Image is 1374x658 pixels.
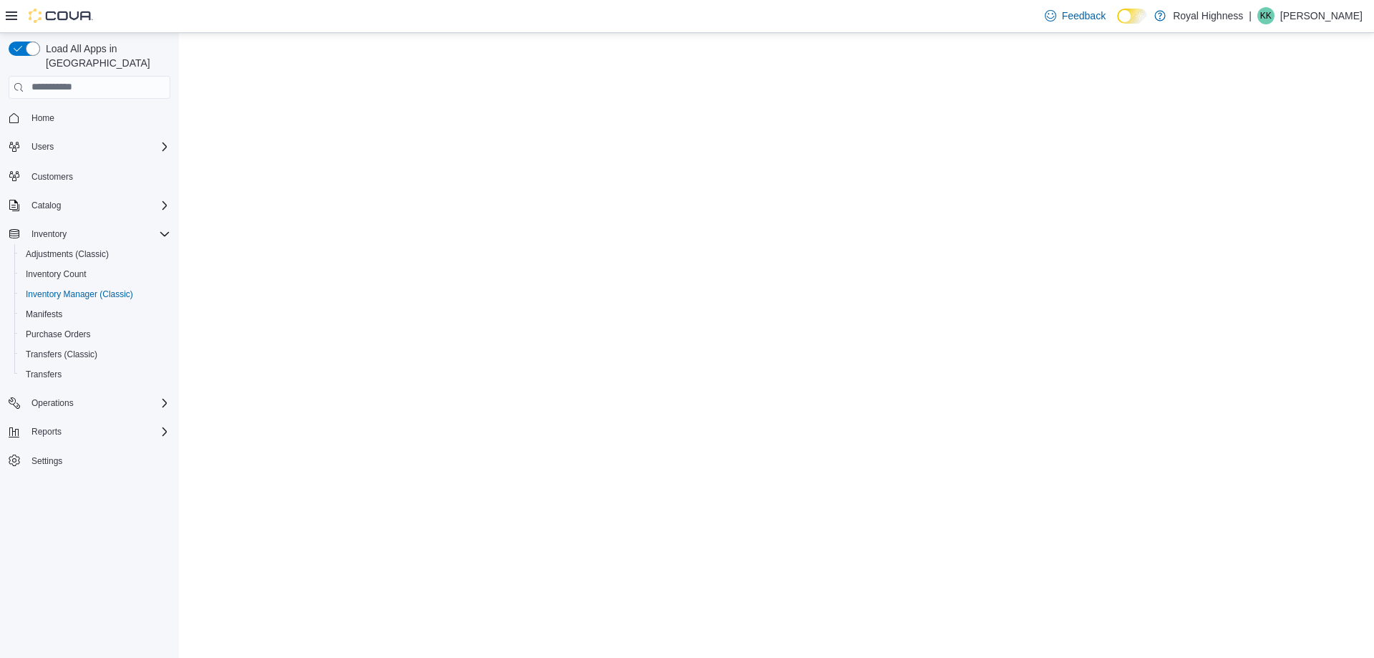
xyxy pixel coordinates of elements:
img: Cova [29,9,93,23]
button: Inventory [3,224,176,244]
div: Kiyah King [1257,7,1275,24]
span: KK [1260,7,1272,24]
a: Transfers (Classic) [20,346,103,363]
span: Home [31,112,54,124]
a: Inventory Manager (Classic) [20,286,139,303]
p: | [1249,7,1252,24]
span: Manifests [20,306,170,323]
span: Operations [31,397,74,409]
span: Home [26,109,170,127]
span: Adjustments (Classic) [20,246,170,263]
a: Purchase Orders [20,326,97,343]
span: Transfers (Classic) [26,349,97,360]
a: Settings [26,453,68,470]
span: Inventory Manager (Classic) [20,286,170,303]
span: Manifests [26,309,62,320]
button: Home [3,107,176,128]
span: Customers [31,171,73,183]
span: Users [26,138,170,155]
button: Purchase Orders [14,324,176,344]
span: Transfers (Classic) [20,346,170,363]
span: Feedback [1062,9,1106,23]
span: Inventory [26,226,170,243]
button: Catalog [3,195,176,216]
button: Settings [3,450,176,471]
span: Inventory [31,228,67,240]
a: Feedback [1039,1,1111,30]
button: Transfers (Classic) [14,344,176,364]
span: Purchase Orders [20,326,170,343]
span: Load All Apps in [GEOGRAPHIC_DATA] [40,42,170,70]
span: Inventory Manager (Classic) [26,289,133,300]
a: Home [26,110,60,127]
span: Settings [26,452,170,470]
button: Inventory Count [14,264,176,284]
span: Transfers [26,369,62,380]
button: Inventory [26,226,72,243]
button: Customers [3,165,176,186]
button: Operations [3,393,176,413]
button: Adjustments (Classic) [14,244,176,264]
a: Inventory Count [20,266,92,283]
span: Inventory Count [26,268,87,280]
button: Reports [26,423,67,440]
span: Users [31,141,54,153]
a: Manifests [20,306,68,323]
button: Users [3,137,176,157]
span: Reports [26,423,170,440]
button: Reports [3,422,176,442]
button: Operations [26,395,79,412]
span: Operations [26,395,170,412]
span: Transfers [20,366,170,383]
p: Royal Highness [1173,7,1243,24]
span: Settings [31,455,62,467]
a: Transfers [20,366,67,383]
p: [PERSON_NAME] [1280,7,1363,24]
button: Transfers [14,364,176,384]
nav: Complex example [9,102,170,508]
a: Adjustments (Classic) [20,246,114,263]
a: Customers [26,168,79,185]
span: Adjustments (Classic) [26,248,109,260]
button: Manifests [14,304,176,324]
input: Dark Mode [1117,9,1147,24]
span: Reports [31,426,62,437]
span: Purchase Orders [26,329,91,340]
button: Users [26,138,59,155]
span: Catalog [31,200,61,211]
span: Catalog [26,197,170,214]
button: Catalog [26,197,67,214]
span: Inventory Count [20,266,170,283]
button: Inventory Manager (Classic) [14,284,176,304]
span: Customers [26,167,170,185]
